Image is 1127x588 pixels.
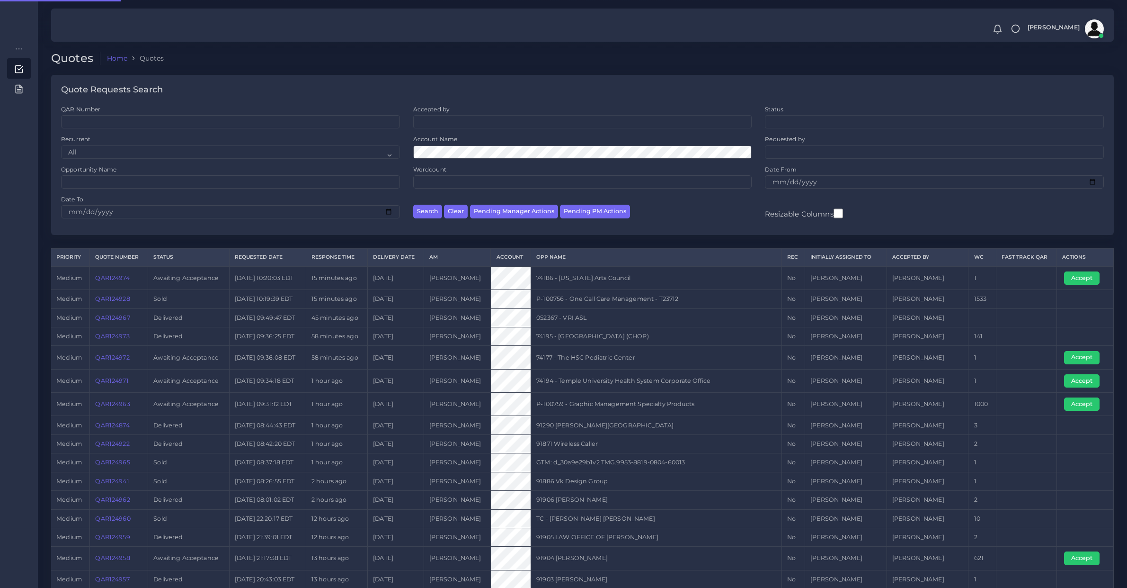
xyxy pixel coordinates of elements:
[56,554,82,561] span: medium
[148,416,230,434] td: Delivered
[56,422,82,429] span: medium
[95,576,129,583] a: QAR124957
[148,266,230,290] td: Awaiting Acceptance
[887,491,968,509] td: [PERSON_NAME]
[306,327,367,346] td: 58 minutes ago
[367,547,424,570] td: [DATE]
[95,400,130,407] a: QAR124963
[306,346,367,369] td: 58 minutes ago
[424,509,491,528] td: [PERSON_NAME]
[781,266,805,290] td: No
[367,472,424,490] td: [DATE]
[805,547,887,570] td: [PERSON_NAME]
[229,393,306,416] td: [DATE] 09:31:12 EDT
[90,249,148,266] th: Quote Number
[1064,552,1100,565] button: Accept
[560,205,630,218] button: Pending PM Actions
[1057,249,1114,266] th: Actions
[95,274,129,281] a: QAR124974
[1064,271,1100,285] button: Accept
[229,290,306,308] td: [DATE] 10:19:39 EDT
[367,266,424,290] td: [DATE]
[51,52,100,65] h2: Quotes
[765,105,783,113] label: Status
[424,327,491,346] td: [PERSON_NAME]
[367,528,424,546] td: [DATE]
[765,165,797,173] label: Date From
[229,266,306,290] td: [DATE] 10:20:03 EDT
[56,576,82,583] span: medium
[968,416,996,434] td: 3
[229,472,306,490] td: [DATE] 08:26:55 EDT
[531,346,781,369] td: 74177 - The HSC Pediatric Center
[306,369,367,392] td: 1 hour ago
[805,416,887,434] td: [PERSON_NAME]
[1023,19,1107,38] a: [PERSON_NAME]avatar
[95,422,129,429] a: QAR124874
[424,491,491,509] td: [PERSON_NAME]
[95,295,130,302] a: QAR124928
[531,453,781,472] td: GTM: d_30a9e29b1v2 TMG.9953-8819-0804-60013
[805,327,887,346] td: [PERSON_NAME]
[306,266,367,290] td: 15 minutes ago
[781,249,805,266] th: REC
[968,290,996,308] td: 1533
[367,249,424,266] th: Delivery Date
[367,327,424,346] td: [DATE]
[148,509,230,528] td: Sold
[56,377,82,384] span: medium
[805,472,887,490] td: [PERSON_NAME]
[781,528,805,546] td: No
[1064,554,1106,561] a: Accept
[56,459,82,466] span: medium
[424,528,491,546] td: [PERSON_NAME]
[781,547,805,570] td: No
[805,369,887,392] td: [PERSON_NAME]
[367,453,424,472] td: [DATE]
[95,377,128,384] a: QAR124971
[531,266,781,290] td: 74186 - [US_STATE] Arts Council
[805,528,887,546] td: [PERSON_NAME]
[887,249,968,266] th: Accepted by
[781,290,805,308] td: No
[781,509,805,528] td: No
[887,547,968,570] td: [PERSON_NAME]
[887,290,968,308] td: [PERSON_NAME]
[531,308,781,327] td: 052367 - VRI ASL
[470,205,558,218] button: Pending Manager Actions
[148,290,230,308] td: Sold
[887,327,968,346] td: [PERSON_NAME]
[531,472,781,490] td: 91886 Vk Design Group
[56,400,82,407] span: medium
[1064,353,1106,361] a: Accept
[834,208,843,219] input: Resizable Columns
[531,547,781,570] td: 91904 [PERSON_NAME]
[127,54,164,63] li: Quotes
[805,491,887,509] td: [PERSON_NAME]
[61,105,100,113] label: QAR Number
[805,434,887,453] td: [PERSON_NAME]
[424,369,491,392] td: [PERSON_NAME]
[531,393,781,416] td: P-100759 - Graphic Management Specialty Products
[531,491,781,509] td: 91906 [PERSON_NAME]
[367,491,424,509] td: [DATE]
[367,434,424,453] td: [DATE]
[56,274,82,281] span: medium
[413,165,446,173] label: Wordcount
[61,195,83,203] label: Date To
[95,459,130,466] a: QAR124965
[424,266,491,290] td: [PERSON_NAME]
[148,327,230,346] td: Delivered
[229,346,306,369] td: [DATE] 09:36:08 EDT
[367,290,424,308] td: [DATE]
[781,369,805,392] td: No
[413,135,458,143] label: Account Name
[95,496,130,503] a: QAR124962
[1064,377,1106,384] a: Accept
[968,509,996,528] td: 10
[56,440,82,447] span: medium
[306,308,367,327] td: 45 minutes ago
[56,333,82,340] span: medium
[424,453,491,472] td: [PERSON_NAME]
[968,393,996,416] td: 1000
